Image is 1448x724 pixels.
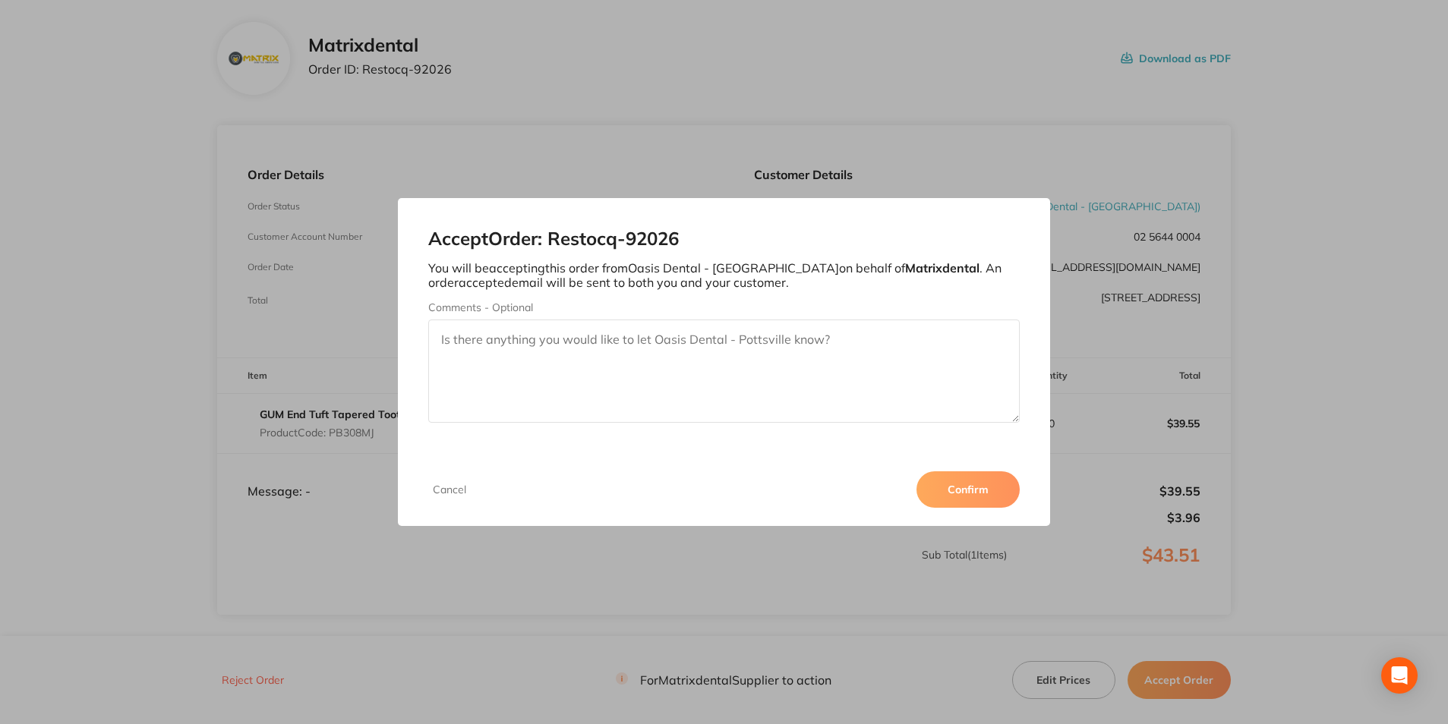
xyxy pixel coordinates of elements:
b: Matrixdental [905,260,980,275]
div: Open Intercom Messenger [1381,657,1418,694]
label: Comments - Optional [428,301,1019,313]
button: Cancel [428,483,471,496]
h2: Accept Order: Restocq- 92026 [428,228,1019,250]
p: You will be accepting this order from Oasis Dental - [GEOGRAPHIC_DATA] on behalf of . An order ac... [428,261,1019,289]
button: Confirm [916,471,1020,508]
